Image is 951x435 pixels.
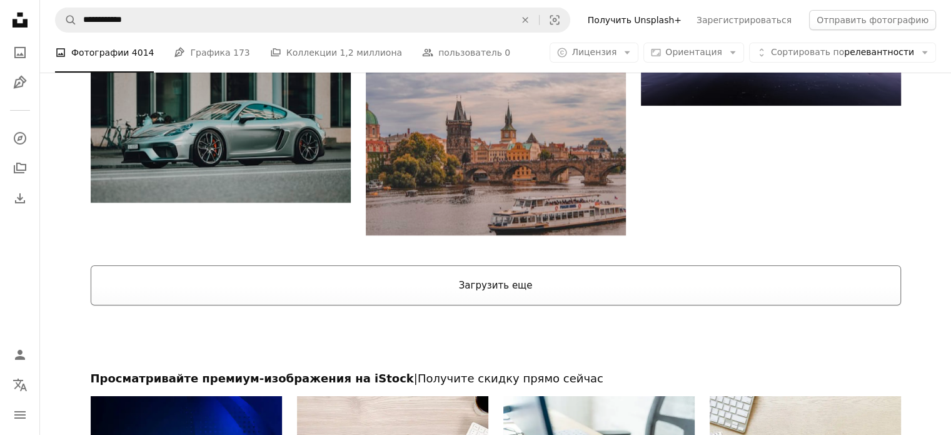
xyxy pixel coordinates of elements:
a: Обнаружить [8,126,33,151]
font: Отправить фотографию [817,15,928,25]
button: Визуальный поиск [540,8,570,32]
font: Графика [190,48,230,58]
button: Лицензия [550,43,638,63]
font: Зарегистрироваться [697,15,792,25]
font: Сортировать по [771,47,844,57]
font: 0 [505,48,510,58]
font: Коллекции [286,48,337,58]
font: | [414,372,418,385]
font: Ориентация [665,47,722,57]
button: Сортировать порелевантности [749,43,936,63]
img: серебристый спортивный автомобиль, припаркованный на обочине дороги [91,56,351,203]
img: Бело-коричневая лодка на реке возле коричневого бетонного здания днем. [366,62,626,235]
a: серебристый спортивный автомобиль, припаркованный на обочине дороги [91,123,351,135]
a: Коллекции [8,156,33,181]
font: Лицензия [571,47,616,57]
font: Получите скидку прямо сейчас [418,372,603,385]
a: Графика [8,70,33,95]
a: Коллекции 1,2 миллиона [270,33,402,73]
button: Удалить [511,8,539,32]
a: Графика 173 [174,33,249,73]
a: Предыдущие загрузки [8,186,33,211]
button: Отправить фотографию [809,10,936,30]
font: Получить Unsplash+ [588,15,682,25]
a: Войти / Зарегистрироваться [8,342,33,367]
font: 1,2 миллиона [340,48,402,58]
a: пользователь 0 [422,33,510,73]
a: Фотографии [8,40,33,65]
a: Главная — Unsplash [8,8,33,35]
font: Просматривайте премиум-изображения на iStock [91,372,414,385]
button: Ориентация [643,43,744,63]
button: Поиск Unsplash [56,8,77,32]
a: Бело-коричневая лодка на реке возле коричневого бетонного здания днем. [366,143,626,154]
font: 173 [233,48,250,58]
form: Найти изображения на сайте [55,8,570,33]
a: Зарегистрироваться [689,10,799,30]
a: Получить Unsplash+ [580,10,689,30]
font: пользователь [438,48,502,58]
font: Загрузить еще [459,280,533,291]
button: меню [8,402,33,427]
font: релевантности [844,47,914,57]
button: Загрузить еще [91,265,901,305]
button: Язык [8,372,33,397]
